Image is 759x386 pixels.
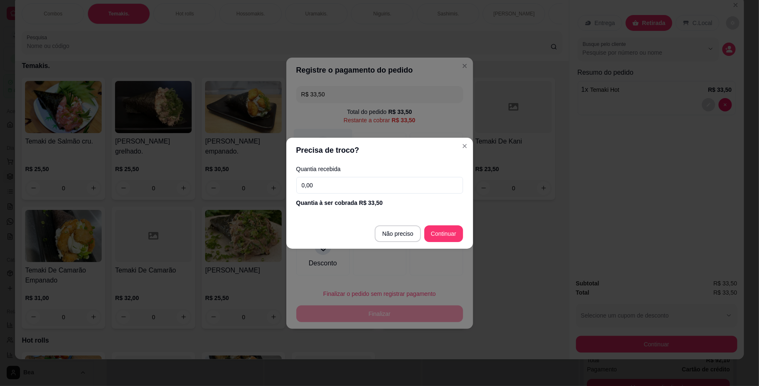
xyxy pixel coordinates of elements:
[296,199,463,207] div: Quantia à ser cobrada R$ 33,50
[296,166,463,172] label: Quantia recebida
[286,138,473,163] header: Precisa de troco?
[458,139,471,153] button: Close
[424,225,463,242] button: Continuar
[375,225,421,242] button: Não preciso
